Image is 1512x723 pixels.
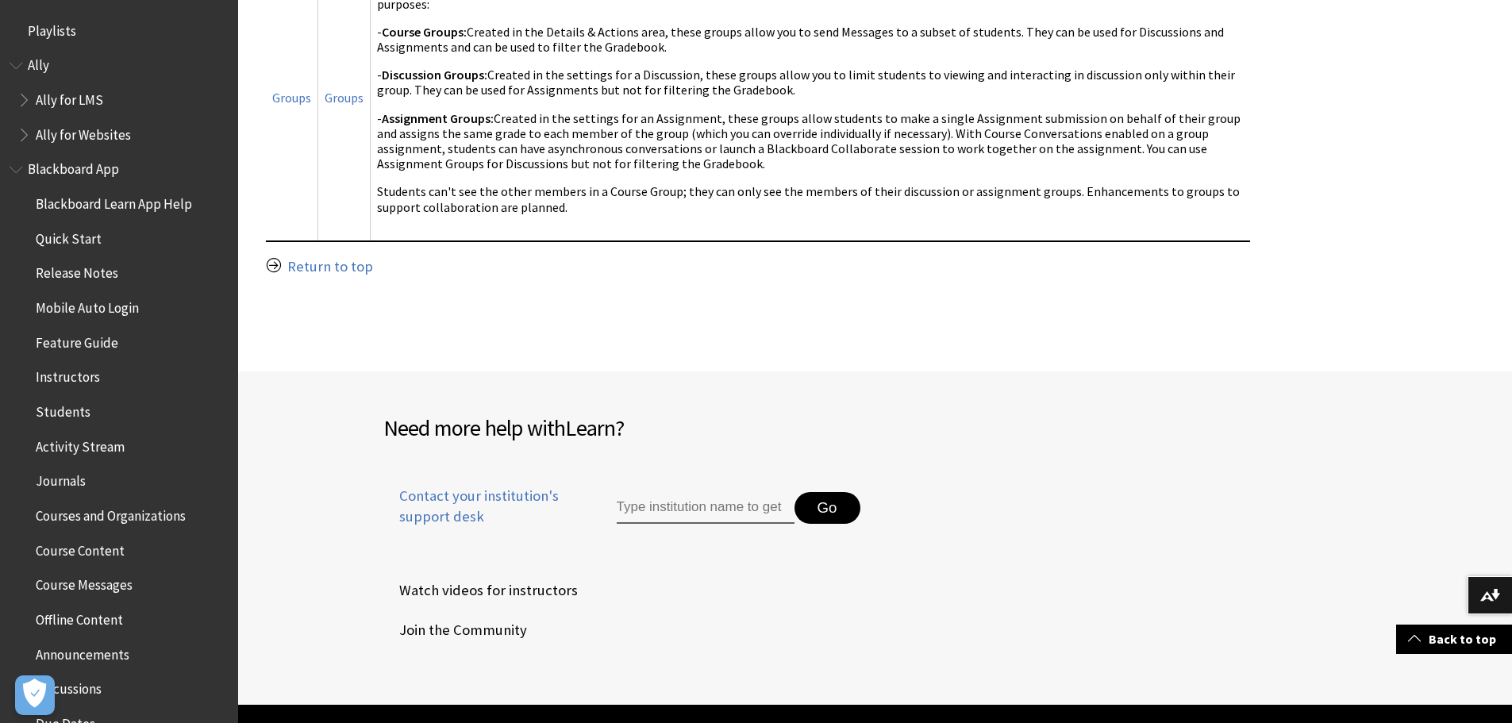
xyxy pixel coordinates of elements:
span: Course Messages [36,572,133,594]
span: Announcements [36,641,129,663]
a: Return to top [287,257,373,276]
span: Quick Start [36,225,102,247]
span: Release Notes [36,260,118,282]
p: - Created in the settings for a Discussion, these groups allow you to limit students to viewing a... [377,67,1244,98]
span: Offline Content [36,606,123,628]
span: Ally for Websites [36,121,131,143]
span: Discussions [36,675,102,697]
span: Playlists [28,17,76,39]
span: Watch videos for instructors [383,579,578,602]
span: Course Groups: [382,24,467,40]
button: Go [794,492,860,524]
span: Discussion Groups: [382,67,487,83]
span: Students [36,398,90,420]
input: Type institution name to get support [617,492,794,524]
a: Contact your institution's support desk [383,486,580,546]
a: Back to top [1396,625,1512,654]
span: Mobile Auto Login [36,294,139,316]
span: Feature Guide [36,329,118,351]
a: Groups [272,90,311,106]
span: Blackboard Learn App Help [36,190,192,212]
nav: Book outline for Anthology Ally Help [10,52,229,148]
span: Learn [565,413,615,442]
h2: Need more help with ? [383,411,875,444]
span: Join the Community [383,618,527,642]
a: Join the Community [383,618,530,642]
p: Students can't see the other members in a Course Group; they can only see the members of their di... [377,184,1244,214]
span: Assignment Groups: [382,110,494,126]
span: Ally [28,52,49,74]
span: Instructors [36,364,100,386]
nav: Book outline for Playlists [10,17,229,44]
p: - Created in the settings for an Assignment, these groups allow students to make a single Assignm... [377,111,1244,172]
a: Groups [325,90,364,106]
span: Activity Stream [36,433,125,455]
span: Journals [36,468,86,490]
button: Ouvrir le centre de préférences [15,675,55,715]
span: Courses and Organizations [36,502,186,524]
a: Watch videos for instructors [383,579,581,602]
span: Contact your institution's support desk [383,486,580,527]
p: - Created in the Details & Actions area, these groups allow you to send Messages to a subset of s... [377,25,1244,55]
span: Ally for LMS [36,87,103,108]
span: Course Content [36,537,125,559]
span: Blackboard App [28,156,119,178]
